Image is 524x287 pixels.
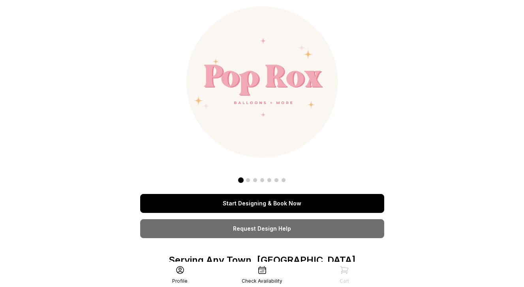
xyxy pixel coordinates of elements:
[140,219,384,238] a: Request Design Help
[140,254,384,266] p: Serving Any Town, [GEOGRAPHIC_DATA]
[340,278,349,284] div: Cart
[242,278,282,284] div: Check Availability
[140,194,384,213] a: Start Designing & Book Now
[172,278,188,284] div: Profile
